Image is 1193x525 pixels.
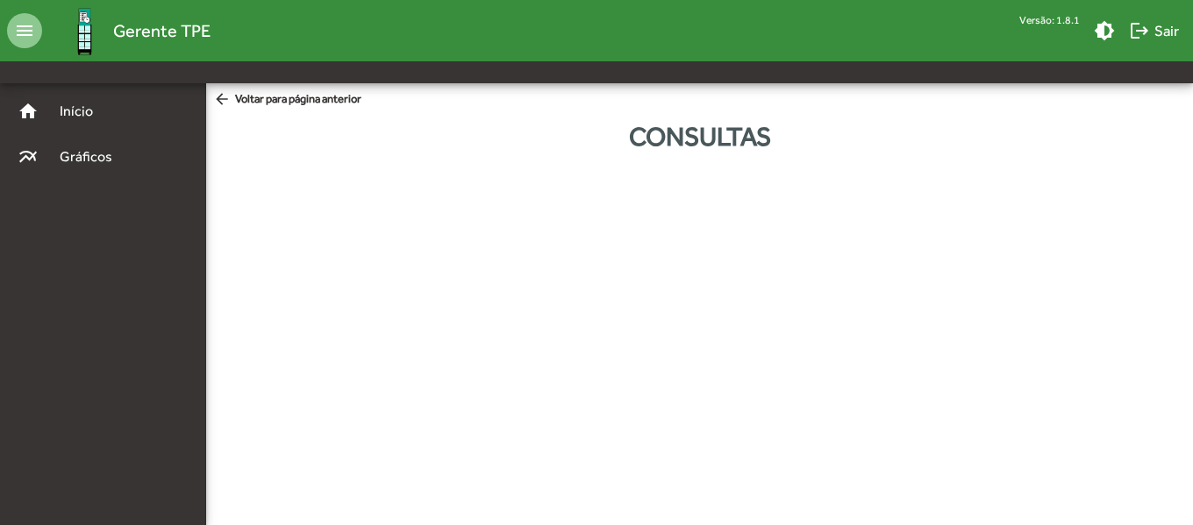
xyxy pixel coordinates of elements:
[213,90,235,110] mat-icon: arrow_back
[1019,9,1080,31] div: Versão: 1.8.1
[56,3,113,60] img: Logo
[49,146,136,167] span: Gráficos
[18,146,39,167] mat-icon: multiline_chart
[49,101,118,122] span: Início
[7,13,42,48] mat-icon: menu
[1122,15,1186,46] button: Sair
[1129,15,1179,46] span: Sair
[18,101,39,122] mat-icon: home
[213,90,361,110] span: Voltar para página anterior
[1129,20,1150,41] mat-icon: logout
[1094,20,1115,41] mat-icon: brightness_medium
[42,3,211,60] a: Gerente TPE
[206,117,1193,156] div: Consultas
[113,17,211,45] span: Gerente TPE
